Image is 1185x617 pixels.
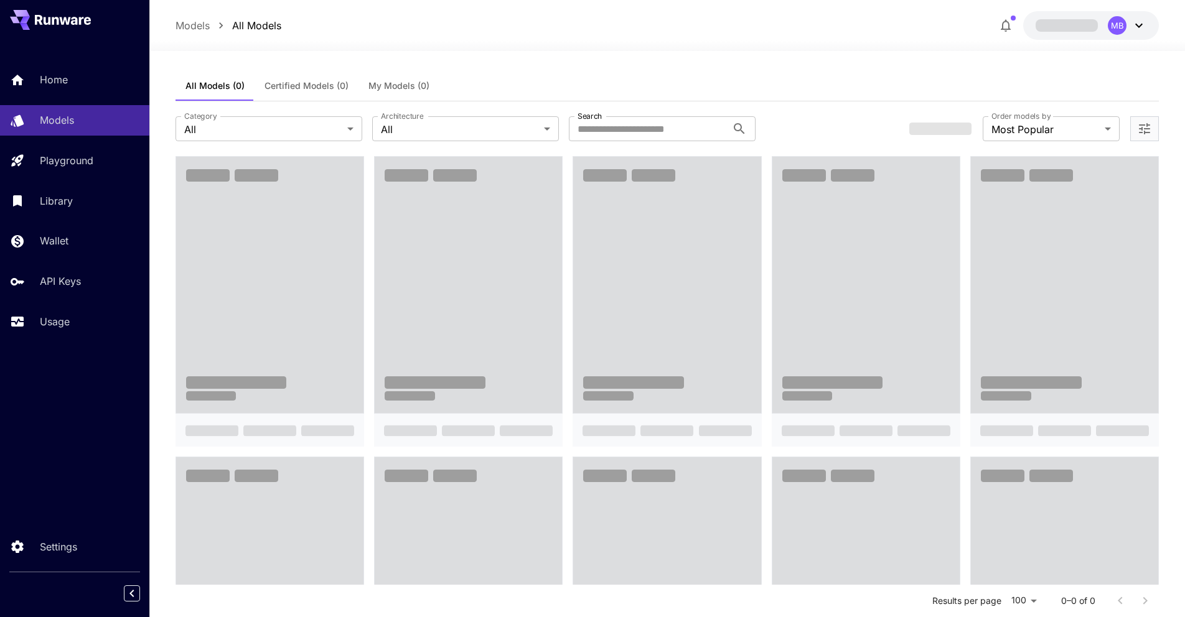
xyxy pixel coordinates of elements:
button: Collapse sidebar [124,585,140,601]
div: MB [1108,16,1126,35]
nav: breadcrumb [176,18,281,33]
span: My Models (0) [368,80,429,91]
p: Usage [40,314,70,329]
p: 0–0 of 0 [1061,595,1095,607]
label: Order models by [991,111,1051,121]
span: Most Popular [991,122,1100,137]
label: Search [578,111,602,121]
div: Collapse sidebar [133,582,149,605]
span: All Models (0) [185,80,245,91]
button: MB [1023,11,1159,40]
p: Results per page [932,595,1001,607]
label: Category [184,111,217,121]
p: Wallet [40,233,68,248]
p: API Keys [40,274,81,289]
span: All [381,122,539,137]
a: All Models [232,18,281,33]
a: Models [176,18,210,33]
label: Architecture [381,111,423,121]
p: Playground [40,153,93,168]
button: Open more filters [1137,121,1152,137]
p: Library [40,193,73,208]
span: All [184,122,342,137]
p: Home [40,72,68,87]
p: Models [40,113,74,128]
div: 100 [1006,591,1041,610]
p: Settings [40,539,77,554]
span: Certified Models (0) [265,80,349,91]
